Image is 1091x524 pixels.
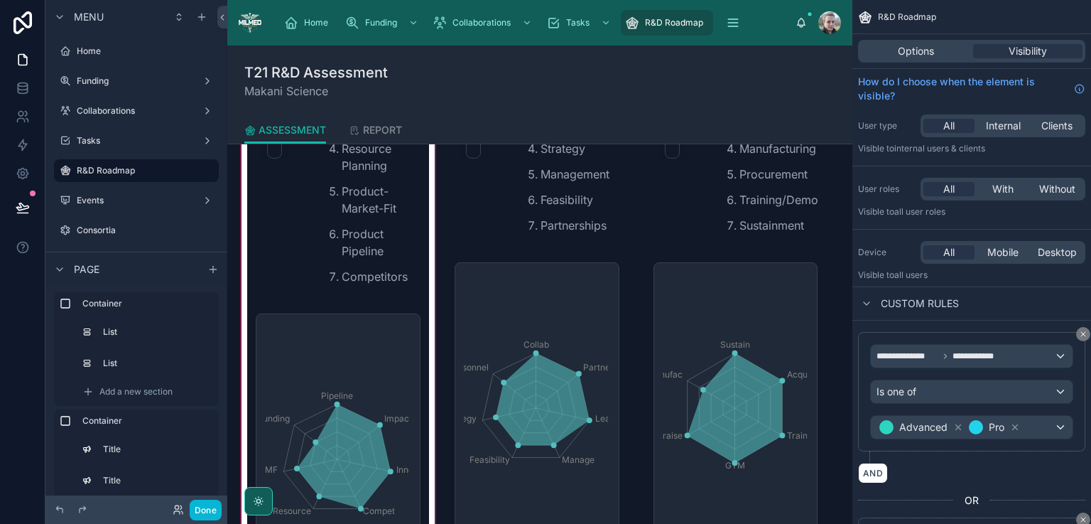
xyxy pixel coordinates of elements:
[989,420,1004,434] span: Pro
[74,262,99,277] span: Page
[54,159,219,182] a: R&D Roadmap
[244,63,388,82] h1: T21 R&D Assessment
[54,219,219,242] a: Consortia
[54,70,219,92] a: Funding
[54,40,219,63] a: Home
[428,10,539,36] a: Collaborations
[82,415,213,427] label: Container
[943,182,955,196] span: All
[54,189,219,212] a: Events
[190,500,222,520] button: Done
[77,165,210,176] label: R&D Roadmap
[1041,119,1073,133] span: Clients
[858,75,1068,103] span: How do I choose when the element is visible?
[894,143,985,154] span: Internal users & clients
[363,123,402,137] span: REPORT
[1039,182,1075,196] span: Without
[858,143,1085,154] p: Visible to
[54,249,219,272] a: Manufacturing
[876,385,916,399] span: Is one of
[349,117,402,146] a: REPORT
[1038,245,1077,260] span: Desktop
[54,129,219,152] a: Tasks
[858,75,1085,103] a: How do I choose when the element is visible?
[103,326,210,338] label: List
[45,286,227,496] div: scrollable content
[858,247,915,258] label: Device
[987,245,1019,260] span: Mobile
[273,7,796,38] div: scrollable content
[858,463,888,483] button: AND
[878,11,936,23] span: R&D Roadmap
[965,493,979,508] span: OR
[645,17,703,28] span: R&D Roadmap
[77,195,196,206] label: Events
[858,183,915,195] label: User roles
[280,10,338,36] a: Home
[77,46,216,57] label: Home
[304,17,328,28] span: Home
[103,444,210,455] label: Title
[858,206,1085,218] p: Visible to
[566,17,590,28] span: Tasks
[103,475,210,486] label: Title
[103,358,210,369] label: List
[452,17,511,28] span: Collaborations
[870,380,1073,404] button: Is one of
[881,296,959,311] span: Custom rules
[365,17,397,28] span: Funding
[99,386,173,397] span: Add a new section
[77,105,196,117] label: Collaborations
[894,269,928,280] span: all users
[542,10,618,36] a: Tasks
[992,182,1014,196] span: With
[943,245,955,260] span: All
[77,75,196,87] label: Funding
[870,415,1073,439] button: AdvancedPro
[899,420,948,434] span: Advanced
[239,11,261,34] img: App logo
[82,298,213,309] label: Container
[621,10,713,36] a: R&D Roadmap
[858,120,915,132] label: User type
[986,119,1021,133] span: Internal
[898,44,934,58] span: Options
[943,119,955,133] span: All
[244,117,326,144] a: ASSESSMENT
[858,269,1085,281] p: Visible to
[244,82,388,100] span: Makani Science
[77,135,196,146] label: Tasks
[259,123,326,137] span: ASSESSMENT
[54,100,219,122] a: Collaborations
[77,225,216,236] label: Consortia
[341,10,425,36] a: Funding
[894,206,945,217] span: All user roles
[1009,44,1047,58] span: Visibility
[74,10,104,24] span: Menu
